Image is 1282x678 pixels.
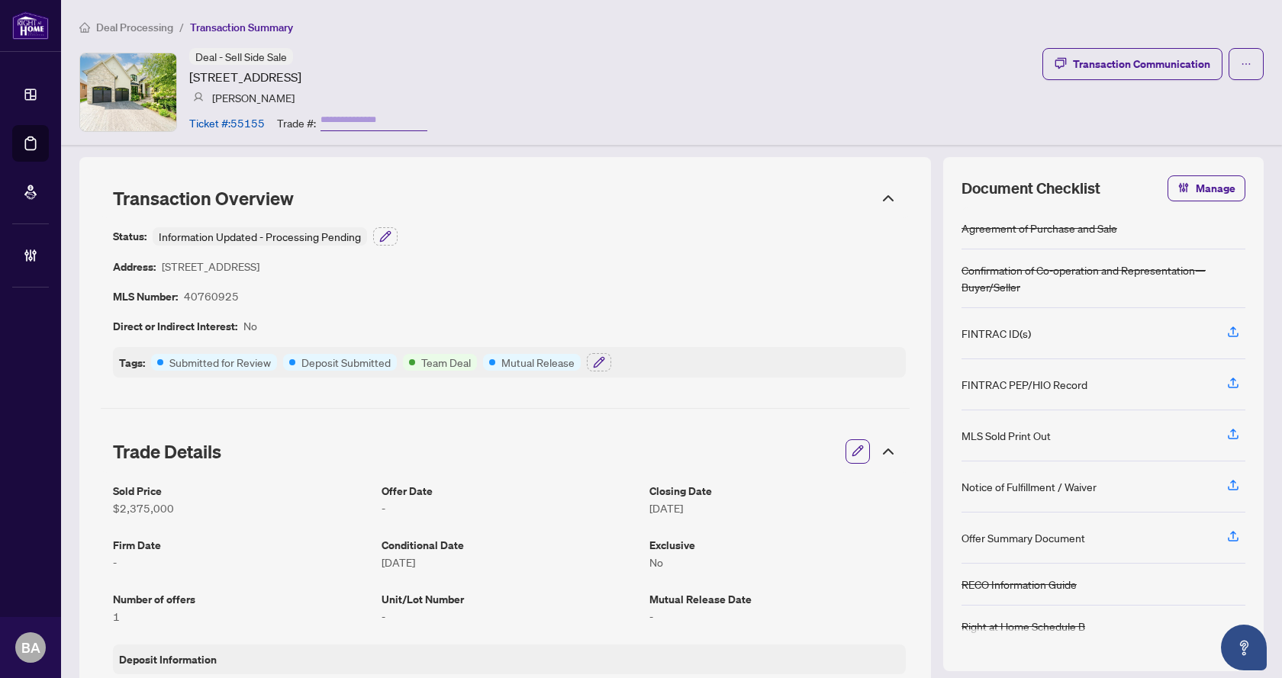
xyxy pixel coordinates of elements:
span: Transaction Overview [113,187,294,210]
article: No [243,317,257,335]
article: Number of offers [113,590,369,608]
article: $2,375,000 [113,500,369,516]
article: Ticket #: 55155 [189,114,265,131]
span: ellipsis [1241,59,1251,69]
span: Trade Details [113,440,221,463]
div: Trade Details [101,430,910,473]
img: IMG-40760925_1.jpg [80,53,176,131]
button: Manage [1168,175,1245,201]
article: Address: [113,258,156,275]
div: Transaction Communication [1073,52,1210,76]
div: Agreement of Purchase and Sale [961,220,1117,236]
article: Trade #: [277,114,316,131]
div: MLS Sold Print Out [961,427,1051,444]
article: Firm Date [113,536,369,554]
div: Offer Summary Document [961,529,1085,546]
div: FINTRAC PEP/HIO Record [961,376,1087,393]
article: Deposit Submitted [301,354,391,371]
article: [STREET_ADDRESS] [189,68,301,86]
article: [STREET_ADDRESS] [162,258,259,275]
article: Exclusive [649,536,906,554]
span: home [79,22,90,33]
div: Notice of Fulfillment / Waiver [961,478,1097,495]
div: Confirmation of Co-operation and Representation—Buyer/Seller [961,262,1245,295]
div: FINTRAC ID(s) [961,325,1031,342]
article: Status: [113,227,147,246]
div: Information Updated - Processing Pending [153,227,367,246]
img: logo [12,11,49,40]
span: Deal - Sell Side Sale [195,50,287,63]
article: Sold Price [113,482,369,500]
article: MLS Number: [113,288,178,305]
article: Submitted for Review [169,354,271,371]
article: Conditional Date [382,536,638,554]
article: Closing Date [649,482,906,500]
article: Deposit Information [119,651,217,668]
article: Mutual Release Date [649,590,906,608]
article: [DATE] [382,554,638,570]
article: Offer Date [382,482,638,500]
article: Unit/Lot Number [382,590,638,608]
article: - [113,554,369,570]
article: - [649,608,906,625]
span: Document Checklist [961,178,1100,199]
article: 1 [113,608,369,625]
article: Team Deal [421,354,471,371]
article: 40760925 [184,288,239,305]
span: Transaction Summary [190,21,293,34]
img: svg%3e [193,92,204,103]
div: Transaction Overview [101,178,910,218]
article: [PERSON_NAME] [212,89,295,106]
article: - [382,608,638,625]
article: Mutual Release [501,354,575,371]
article: [DATE] [649,500,906,516]
article: No [649,554,906,570]
button: Open asap [1221,625,1267,670]
button: Transaction Communication [1042,48,1222,80]
li: / [179,18,184,36]
span: Manage [1196,176,1235,201]
div: Right at Home Schedule B [961,618,1085,635]
article: Tags: [119,354,145,371]
span: Deal Processing [96,21,173,34]
span: BA [21,637,40,658]
article: - [382,500,638,516]
article: Direct or Indirect Interest: [113,317,237,335]
div: RECO Information Guide [961,576,1077,593]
